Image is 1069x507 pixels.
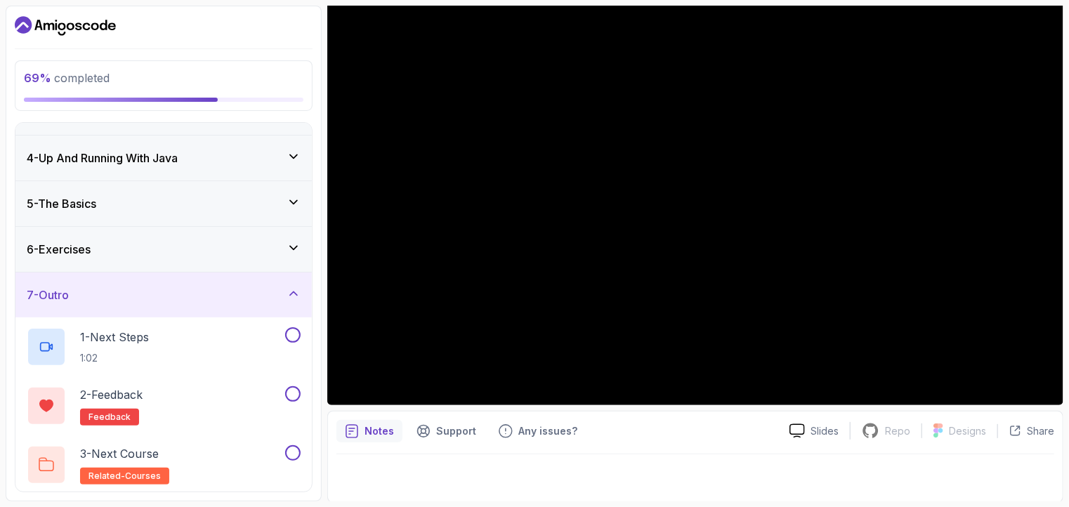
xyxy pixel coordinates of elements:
[27,445,301,485] button: 3-Next Courserelated-courses
[15,272,312,317] button: 7-Outro
[80,329,149,345] p: 1 - Next Steps
[436,424,476,438] p: Support
[949,424,986,438] p: Designs
[15,136,312,180] button: 4-Up And Running With Java
[1027,424,1054,438] p: Share
[997,424,1054,438] button: Share
[518,424,577,438] p: Any issues?
[80,386,143,403] p: 2 - Feedback
[80,445,159,462] p: 3 - Next Course
[885,424,910,438] p: Repo
[27,386,301,426] button: 2-Feedbackfeedback
[15,227,312,272] button: 6-Exercises
[27,195,96,212] h3: 5 - The Basics
[336,420,402,442] button: notes button
[778,423,850,438] a: Slides
[27,241,91,258] h3: 6 - Exercises
[80,351,149,365] p: 1:02
[24,71,51,85] span: 69 %
[365,424,394,438] p: Notes
[15,15,116,37] a: Dashboard
[15,181,312,226] button: 5-The Basics
[27,287,69,303] h3: 7 - Outro
[27,327,301,367] button: 1-Next Steps1:02
[88,470,161,482] span: related-courses
[27,150,178,166] h3: 4 - Up And Running With Java
[408,420,485,442] button: Support button
[88,411,131,423] span: feedback
[24,71,110,85] span: completed
[811,424,839,438] p: Slides
[490,420,586,442] button: Feedback button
